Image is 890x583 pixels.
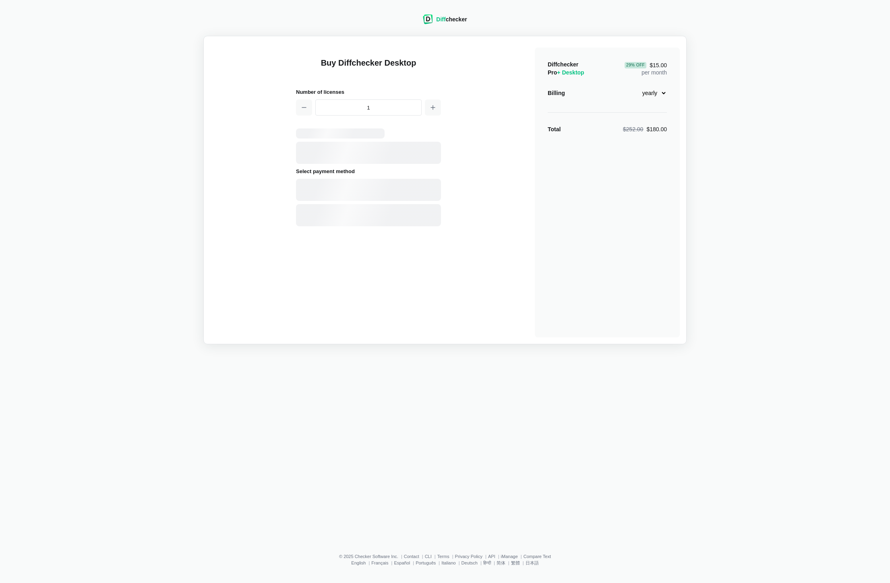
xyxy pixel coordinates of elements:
a: Deutsch [462,560,478,565]
li: © 2025 Checker Software Inc. [339,554,404,559]
h1: Buy Diffchecker Desktop [296,57,441,78]
div: $180.00 [623,125,667,133]
a: 繁體 [511,560,520,565]
a: 日本語 [526,560,539,565]
a: Privacy Policy [455,554,482,559]
a: API [488,554,495,559]
a: Contact [404,554,419,559]
a: English [351,560,366,565]
a: Español [394,560,410,565]
span: $15.00 [625,62,667,68]
a: Diffchecker logoDiffchecker [423,19,467,25]
div: per month [625,60,667,76]
h2: Select payment method [296,167,441,176]
strong: Total [548,126,561,132]
div: checker [436,15,467,23]
a: Português [416,560,436,565]
a: Terms [437,554,449,559]
a: iManage [501,554,518,559]
span: + Desktop [557,69,584,76]
a: CLI [425,554,432,559]
span: $252.00 [623,126,644,132]
a: हिन्दी [483,560,491,565]
a: Compare Text [524,554,551,559]
span: Pro [548,69,584,76]
input: 1 [315,99,422,116]
a: 简体 [497,560,505,565]
a: Français [371,560,388,565]
div: 29 % Off [625,62,646,68]
span: Diffchecker [548,61,578,68]
img: Diffchecker logo [423,14,433,24]
h2: Number of licenses [296,88,441,96]
div: Billing [548,89,565,97]
a: Italiano [441,560,455,565]
span: Diff [436,16,445,23]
